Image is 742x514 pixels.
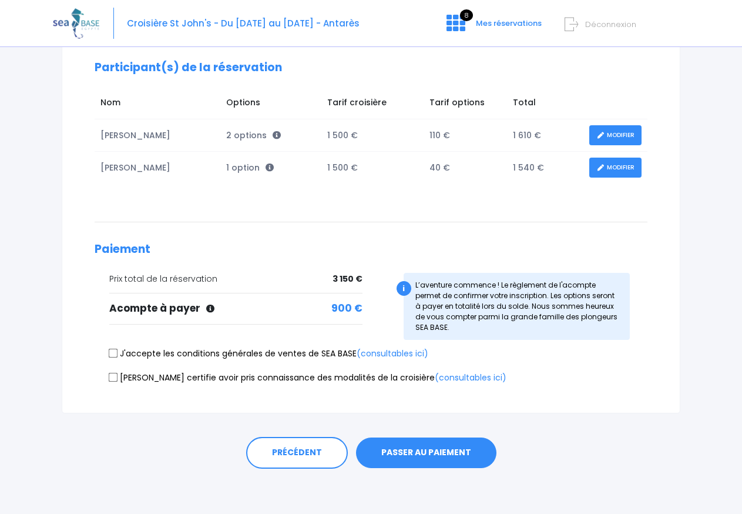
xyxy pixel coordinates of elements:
[437,22,549,33] a: 8 Mes réservations
[507,91,584,119] td: Total
[95,152,221,184] td: [PERSON_NAME]
[322,119,424,152] td: 1 500 €
[507,119,584,152] td: 1 610 €
[322,152,424,184] td: 1 500 €
[424,152,507,184] td: 40 €
[357,348,428,359] a: (consultables ici)
[424,119,507,152] td: 110 €
[109,348,428,360] label: J'accepte les conditions générales de ventes de SEA BASE
[109,372,506,384] label: [PERSON_NAME] certifie avoir pris connaissance des modalités de la croisière
[589,158,642,178] a: MODIFIER
[95,61,647,75] h2: Participant(s) de la réservation
[109,273,362,285] div: Prix total de la réservation
[127,17,360,29] span: Croisière St John's - Du [DATE] au [DATE] - Antarès
[246,437,348,469] a: PRÉCÉDENT
[435,372,506,383] a: (consultables ici)
[226,162,274,173] span: 1 option
[404,273,630,340] div: L’aventure commence ! Le règlement de l'acompte permet de confirmer votre inscription. Les option...
[109,372,118,382] input: [PERSON_NAME] certifie avoir pris connaissance des modalités de la croisière(consultables ici)
[356,438,496,468] button: PASSER AU PAIEMENT
[95,243,647,256] h2: Paiement
[460,9,473,21] span: 8
[585,19,636,30] span: Déconnexion
[226,129,281,141] span: 2 options
[424,91,507,119] td: Tarif options
[507,152,584,184] td: 1 540 €
[331,301,362,316] span: 900 €
[322,91,424,119] td: Tarif croisière
[333,273,362,285] span: 3 150 €
[221,91,322,119] td: Options
[109,349,118,358] input: J'accepte les conditions générales de ventes de SEA BASE(consultables ici)
[589,125,642,146] a: MODIFIER
[95,119,221,152] td: [PERSON_NAME]
[476,18,542,29] span: Mes réservations
[397,281,411,296] div: i
[109,301,362,316] div: Acompte à payer
[95,91,221,119] td: Nom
